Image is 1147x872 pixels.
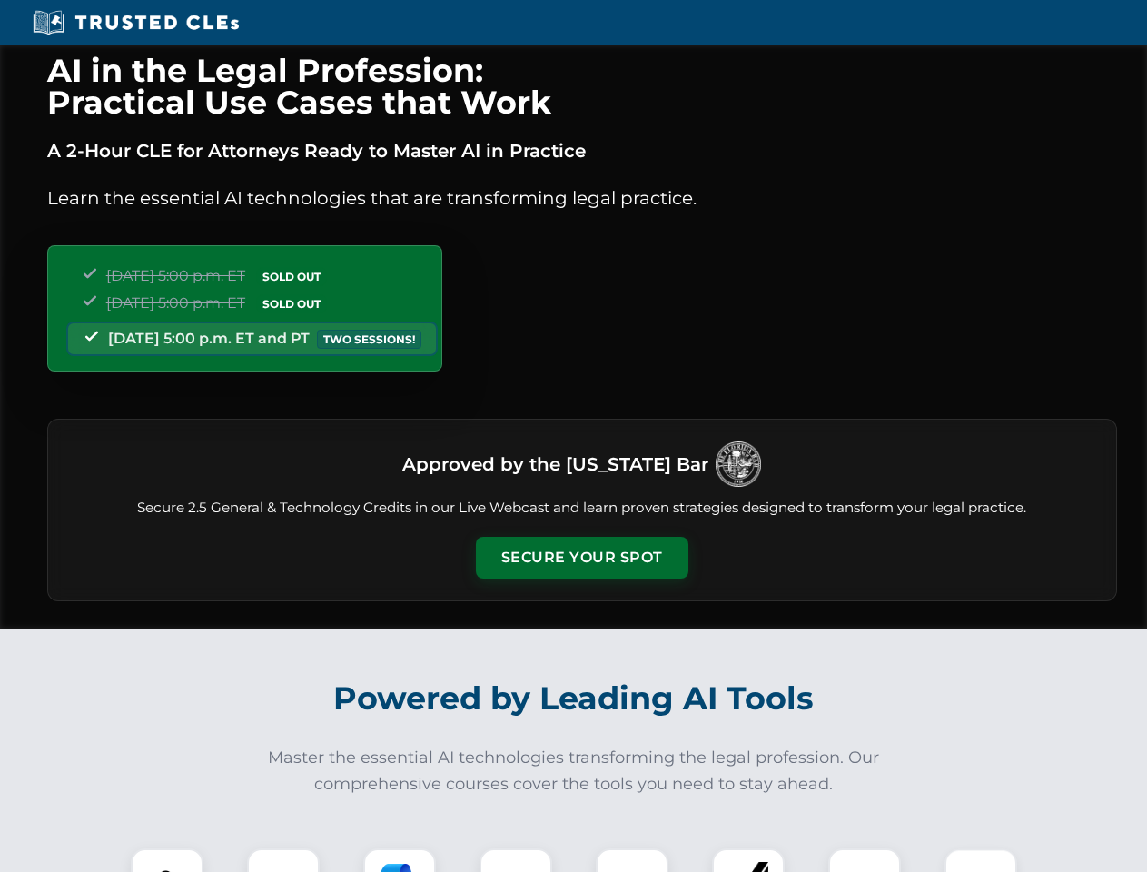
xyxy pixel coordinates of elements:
span: [DATE] 5:00 p.m. ET [106,267,245,284]
p: A 2-Hour CLE for Attorneys Ready to Master AI in Practice [47,136,1117,165]
p: Master the essential AI technologies transforming the legal profession. Our comprehensive courses... [256,745,892,798]
span: SOLD OUT [256,267,327,286]
p: Learn the essential AI technologies that are transforming legal practice. [47,183,1117,213]
h3: Approved by the [US_STATE] Bar [402,448,708,481]
p: Secure 2.5 General & Technology Credits in our Live Webcast and learn proven strategies designed ... [70,498,1094,519]
h2: Powered by Leading AI Tools [71,667,1077,730]
img: Trusted CLEs [27,9,244,36]
h1: AI in the Legal Profession: Practical Use Cases that Work [47,54,1117,118]
img: Logo [716,441,761,487]
button: Secure Your Spot [476,537,688,579]
span: [DATE] 5:00 p.m. ET [106,294,245,312]
span: SOLD OUT [256,294,327,313]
